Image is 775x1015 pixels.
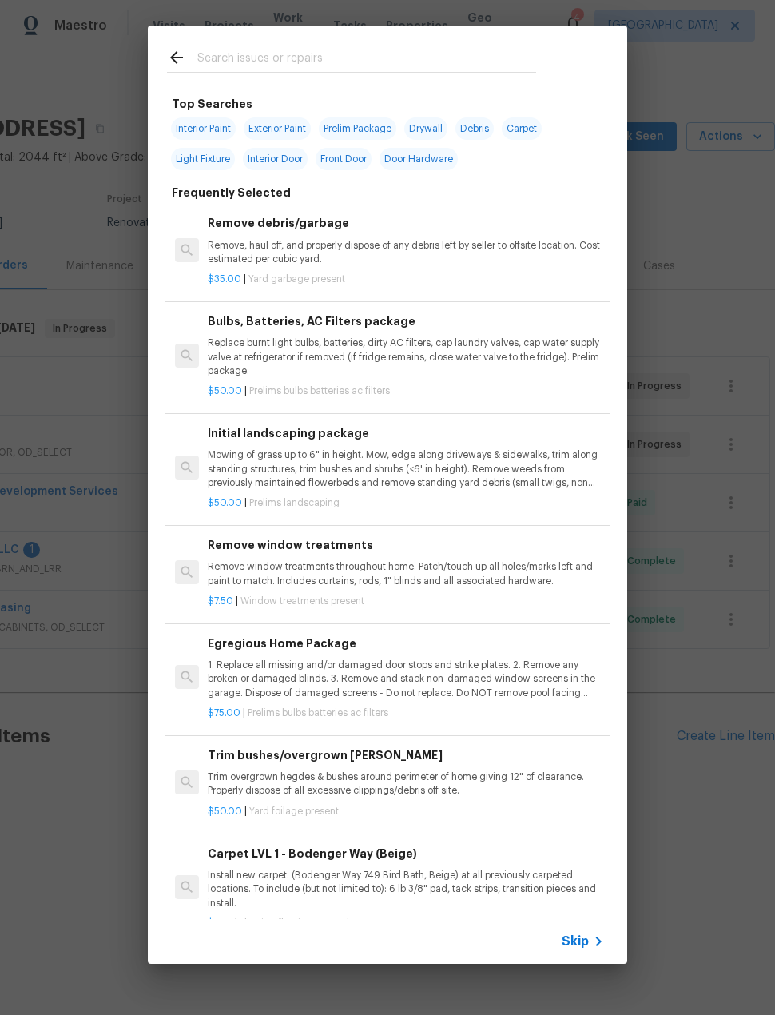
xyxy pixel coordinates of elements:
[171,117,236,140] span: Interior Paint
[380,148,458,170] span: Door Hardware
[208,239,604,266] p: Remove, haul off, and properly dispose of any debris left by seller to offsite location. Cost est...
[172,184,291,201] h6: Frequently Selected
[249,498,340,507] span: Prelims landscaping
[208,635,604,652] h6: Egregious Home Package
[208,746,604,764] h6: Trim bushes/overgrown [PERSON_NAME]
[208,770,604,798] p: Trim overgrown hegdes & bushes around perimeter of home giving 12" of clearance. Properly dispose...
[208,498,242,507] span: $50.00
[171,148,235,170] span: Light Fixture
[208,917,604,930] p: |
[249,806,339,816] span: Yard foilage present
[197,48,536,72] input: Search issues or repairs
[249,386,390,396] span: Prelims bulbs batteries ac filters
[208,214,604,232] h6: Remove debris/garbage
[208,845,604,862] h6: Carpet LVL 1 - Bodenger Way (Beige)
[208,595,604,608] p: |
[208,448,604,489] p: Mowing of grass up to 6" in height. Mow, edge along driveways & sidewalks, trim along standing st...
[208,424,604,442] h6: Initial landscaping package
[244,117,311,140] span: Exterior Paint
[208,496,604,510] p: |
[208,274,241,284] span: $35.00
[208,560,604,587] p: Remove window treatments throughout home. Patch/touch up all holes/marks left and paint to match....
[208,805,604,818] p: |
[502,117,542,140] span: Carpet
[208,386,242,396] span: $50.00
[404,117,447,140] span: Drywall
[208,869,604,910] p: Install new carpet. (Bodenger Way 749 Bird Bath, Beige) at all previously carpeted locations. To ...
[319,117,396,140] span: Prelim Package
[208,596,233,606] span: $7.50
[455,117,494,140] span: Debris
[208,312,604,330] h6: Bulbs, Batteries, AC Filters package
[240,918,349,928] span: Flooring flooring general
[208,708,240,718] span: $75.00
[316,148,372,170] span: Front Door
[208,273,604,286] p: |
[248,274,345,284] span: Yard garbage present
[208,806,242,816] span: $50.00
[240,596,364,606] span: Window treatments present
[248,708,388,718] span: Prelims bulbs batteries ac filters
[243,148,308,170] span: Interior Door
[208,384,604,398] p: |
[208,918,232,928] span: $1.28
[208,707,604,720] p: |
[172,95,252,113] h6: Top Searches
[208,336,604,377] p: Replace burnt light bulbs, batteries, dirty AC filters, cap laundry valves, cap water supply valv...
[208,659,604,699] p: 1. Replace all missing and/or damaged door stops and strike plates. 2. Remove any broken or damag...
[208,536,604,554] h6: Remove window treatments
[562,933,589,949] span: Skip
